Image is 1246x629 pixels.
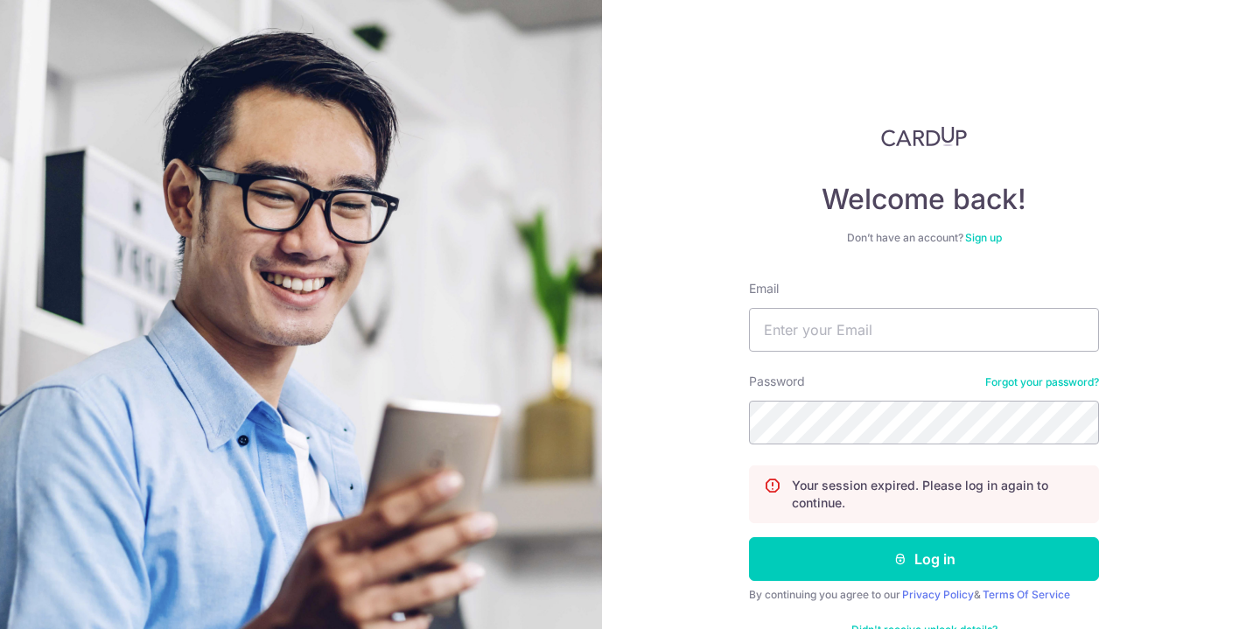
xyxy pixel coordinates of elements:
[902,588,974,601] a: Privacy Policy
[749,182,1099,217] h4: Welcome back!
[985,375,1099,389] a: Forgot your password?
[749,588,1099,602] div: By continuing you agree to our &
[749,231,1099,245] div: Don’t have an account?
[881,126,967,147] img: CardUp Logo
[749,373,805,390] label: Password
[792,477,1084,512] p: Your session expired. Please log in again to continue.
[749,280,779,297] label: Email
[749,537,1099,581] button: Log in
[749,308,1099,352] input: Enter your Email
[983,588,1070,601] a: Terms Of Service
[965,231,1002,244] a: Sign up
